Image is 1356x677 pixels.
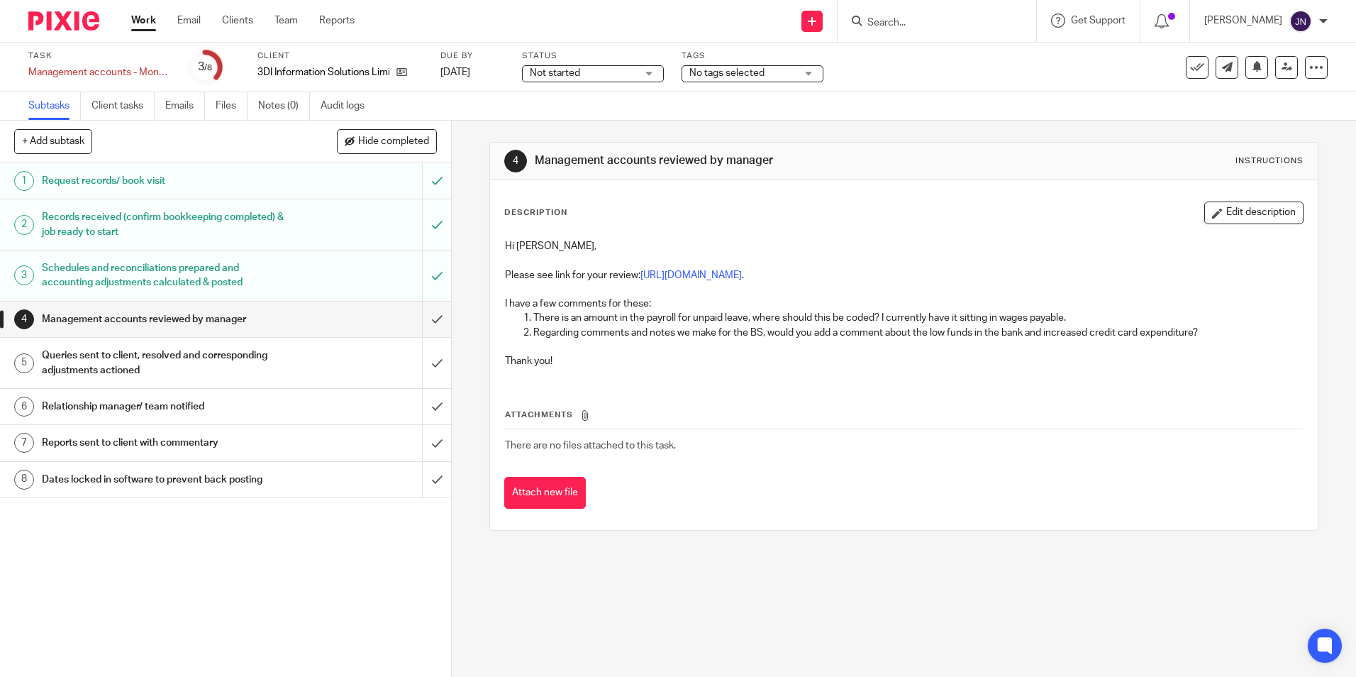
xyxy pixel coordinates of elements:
[321,92,375,120] a: Audit logs
[131,13,156,28] a: Work
[42,309,286,330] h1: Management accounts reviewed by manager
[504,207,567,219] p: Description
[530,68,580,78] span: Not started
[505,441,676,451] span: There are no files attached to this task.
[1289,10,1312,33] img: svg%3E
[682,50,823,62] label: Tags
[522,50,664,62] label: Status
[440,67,470,77] span: [DATE]
[257,65,389,79] p: 3DI Information Solutions Limited
[14,215,34,235] div: 2
[505,297,1302,311] p: I have a few comments for these:
[14,433,34,453] div: 7
[319,13,355,28] a: Reports
[28,50,170,62] label: Task
[689,68,765,78] span: No tags selected
[337,129,437,153] button: Hide completed
[42,432,286,453] h1: Reports sent to client with commentary
[14,470,34,490] div: 8
[198,59,212,75] div: 3
[257,50,423,62] label: Client
[1235,155,1304,167] div: Instructions
[533,311,1302,325] p: There is an amount in the payroll for unpaid leave, where should this be coded? I currently have ...
[535,153,934,168] h1: Management accounts reviewed by manager
[14,309,34,329] div: 4
[258,92,310,120] a: Notes (0)
[14,171,34,191] div: 1
[42,469,286,490] h1: Dates locked in software to prevent back posting
[274,13,298,28] a: Team
[204,64,212,72] small: /8
[28,92,81,120] a: Subtasks
[216,92,248,120] a: Files
[440,50,504,62] label: Due by
[42,396,286,417] h1: Relationship manager/ team notified
[504,477,586,509] button: Attach new file
[533,326,1302,340] p: Regarding comments and notes we make for the BS, would you add a comment about the low funds in t...
[177,13,201,28] a: Email
[1204,13,1282,28] p: [PERSON_NAME]
[165,92,205,120] a: Emails
[1071,16,1126,26] span: Get Support
[28,11,99,31] img: Pixie
[14,129,92,153] button: + Add subtask
[14,265,34,285] div: 3
[42,170,286,192] h1: Request records/ book visit
[42,258,286,294] h1: Schedules and reconciliations prepared and accounting adjustments calculated & posted
[866,17,994,30] input: Search
[358,136,429,148] span: Hide completed
[42,345,286,381] h1: Queries sent to client, resolved and corresponding adjustments actioned
[640,270,742,280] a: [URL][DOMAIN_NAME]
[1204,202,1304,224] button: Edit description
[14,353,34,373] div: 5
[505,239,1302,253] p: Hi [PERSON_NAME],
[222,13,253,28] a: Clients
[42,207,286,243] h1: Records received (confirm bookkeeping completed) & job ready to start
[505,268,1302,282] p: Please see link for your review: .
[505,354,1302,368] p: Thank you!
[14,397,34,417] div: 6
[505,411,573,419] span: Attachments
[504,150,527,172] div: 4
[28,65,170,79] div: Management accounts - Monthly
[91,92,155,120] a: Client tasks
